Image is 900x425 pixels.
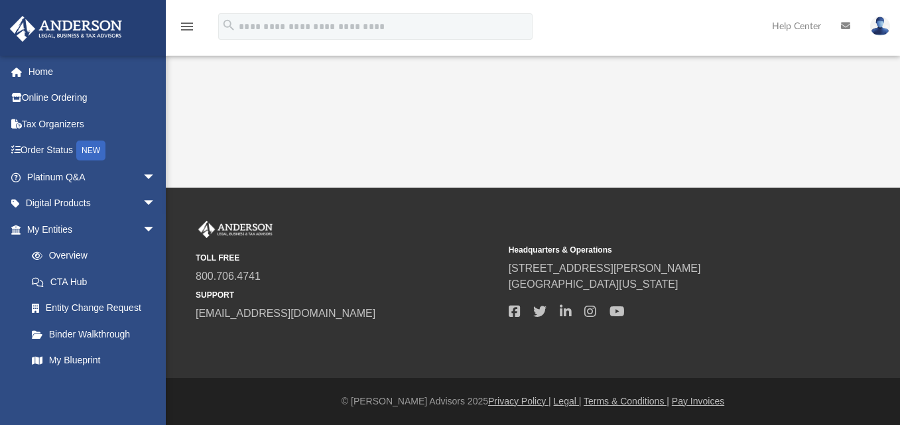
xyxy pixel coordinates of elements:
img: Anderson Advisors Platinum Portal [196,221,275,238]
a: Online Ordering [9,85,176,111]
div: NEW [76,141,105,160]
a: Platinum Q&Aarrow_drop_down [9,164,176,190]
small: SUPPORT [196,289,499,301]
div: © [PERSON_NAME] Advisors 2025 [166,395,900,408]
a: Pay Invoices [672,396,724,406]
a: Home [9,58,176,85]
span: arrow_drop_down [143,190,169,217]
a: [GEOGRAPHIC_DATA][US_STATE] [509,278,678,290]
small: TOLL FREE [196,252,499,264]
span: arrow_drop_down [143,164,169,191]
a: Order StatusNEW [9,137,176,164]
a: Tax Due Dates [19,373,176,400]
a: Overview [19,243,176,269]
a: Binder Walkthrough [19,321,176,347]
a: [EMAIL_ADDRESS][DOMAIN_NAME] [196,308,375,319]
span: arrow_drop_down [143,216,169,243]
a: My Entitiesarrow_drop_down [9,216,176,243]
a: Entity Change Request [19,295,176,322]
a: Tax Organizers [9,111,176,137]
small: Headquarters & Operations [509,244,812,256]
a: menu [179,25,195,34]
img: User Pic [870,17,890,36]
a: Legal | [554,396,582,406]
a: Terms & Conditions | [584,396,669,406]
a: 800.706.4741 [196,271,261,282]
i: search [222,18,236,32]
a: Digital Productsarrow_drop_down [9,190,176,217]
a: Privacy Policy | [488,396,551,406]
i: menu [179,19,195,34]
img: Anderson Advisors Platinum Portal [6,16,126,42]
a: [STREET_ADDRESS][PERSON_NAME] [509,263,701,274]
a: My Blueprint [19,347,169,374]
a: CTA Hub [19,269,176,295]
